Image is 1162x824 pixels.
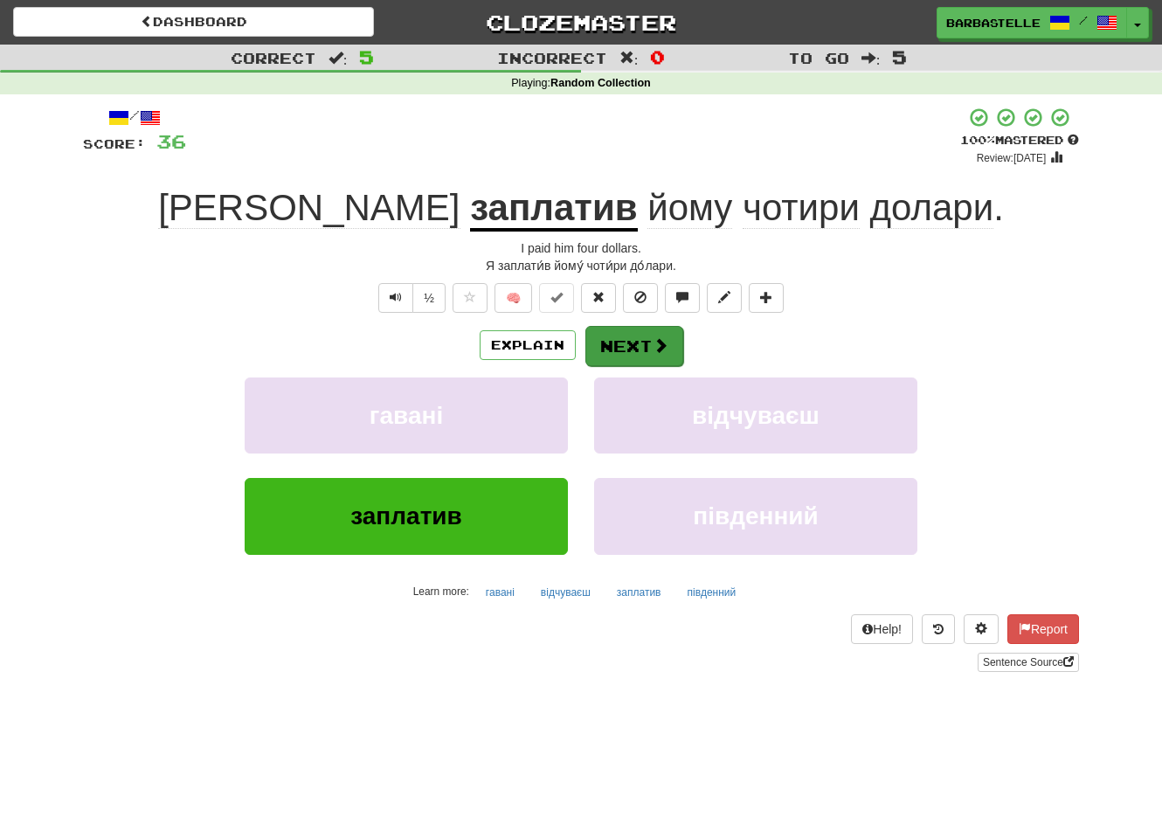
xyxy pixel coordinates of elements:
span: південний [693,502,819,530]
span: заплатив [350,502,462,530]
span: відчуваєш [692,402,820,429]
button: Set this sentence to 100% Mastered (alt+m) [539,283,574,313]
span: : [329,51,348,66]
span: Incorrect [497,49,607,66]
span: гавані [370,402,443,429]
strong: Random Collection [550,77,651,89]
span: йому [647,187,732,229]
button: Help! [851,614,913,644]
a: Clozemaster [400,7,761,38]
button: Next [585,326,683,366]
button: ½ [412,283,446,313]
button: Ignore sentence (alt+i) [623,283,658,313]
button: гавані [476,579,524,606]
a: Sentence Source [978,653,1079,672]
button: Reset to 0% Mastered (alt+r) [581,283,616,313]
span: 5 [359,46,374,67]
u: заплатив [470,187,637,232]
button: відчуваєш [531,579,600,606]
button: гавані [245,377,568,454]
span: / [1079,14,1088,26]
button: 🧠 [495,283,532,313]
button: Add to collection (alt+a) [749,283,784,313]
div: Text-to-speech controls [375,283,446,313]
span: 5 [892,46,907,67]
span: 0 [650,46,665,67]
div: Mastered [960,133,1079,149]
div: / [83,107,186,128]
a: Dashboard [13,7,374,37]
button: південний [594,478,917,554]
button: Favorite sentence (alt+f) [453,283,488,313]
span: Score: [83,136,146,151]
small: Review: [DATE] [977,152,1047,164]
span: 36 [156,130,186,152]
button: Edit sentence (alt+d) [707,283,742,313]
button: Explain [480,330,576,360]
a: Barbastelle / [937,7,1127,38]
div: I paid him four dollars. [83,239,1079,257]
button: заплатив [245,478,568,554]
button: південний [678,579,746,606]
div: Я заплати́в йому́ чоти́ри до́лари. [83,257,1079,274]
button: Round history (alt+y) [922,614,955,644]
button: заплатив [607,579,671,606]
button: відчуваєш [594,377,917,454]
span: To go [788,49,849,66]
span: Barbastelle [946,15,1041,31]
span: : [619,51,639,66]
span: чотири [743,187,860,229]
span: : [861,51,881,66]
span: Correct [231,49,316,66]
button: Report [1007,614,1079,644]
button: Discuss sentence (alt+u) [665,283,700,313]
span: [PERSON_NAME] [158,187,460,229]
span: долари [870,187,994,229]
span: 100 % [960,133,995,147]
span: . [638,187,1004,229]
button: Play sentence audio (ctl+space) [378,283,413,313]
small: Learn more: [413,585,469,598]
